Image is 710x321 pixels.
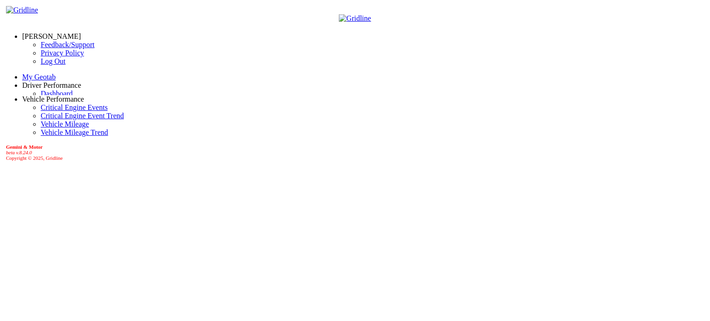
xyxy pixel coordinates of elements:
a: Vehicle Performance [22,95,84,103]
a: My Geotab [22,73,55,81]
i: beta v.8.24.0 [6,150,32,155]
div: Copyright © 2025, Gridline [6,144,706,161]
a: [PERSON_NAME] [22,32,81,40]
a: Privacy Policy [41,49,84,57]
a: Feedback/Support [41,41,94,48]
a: Critical Engine Events [41,103,108,111]
img: Gridline [6,6,38,14]
img: Gridline [339,14,371,23]
b: Gemini & Motor [6,144,43,150]
a: Driver Performance [22,81,81,89]
a: Vehicle Mileage [41,120,89,128]
a: Log Out [41,57,66,65]
a: Dashboard [41,90,73,97]
a: Critical Engine Event Trend [41,112,124,120]
a: Vehicle Mileage Trend [41,128,108,136]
